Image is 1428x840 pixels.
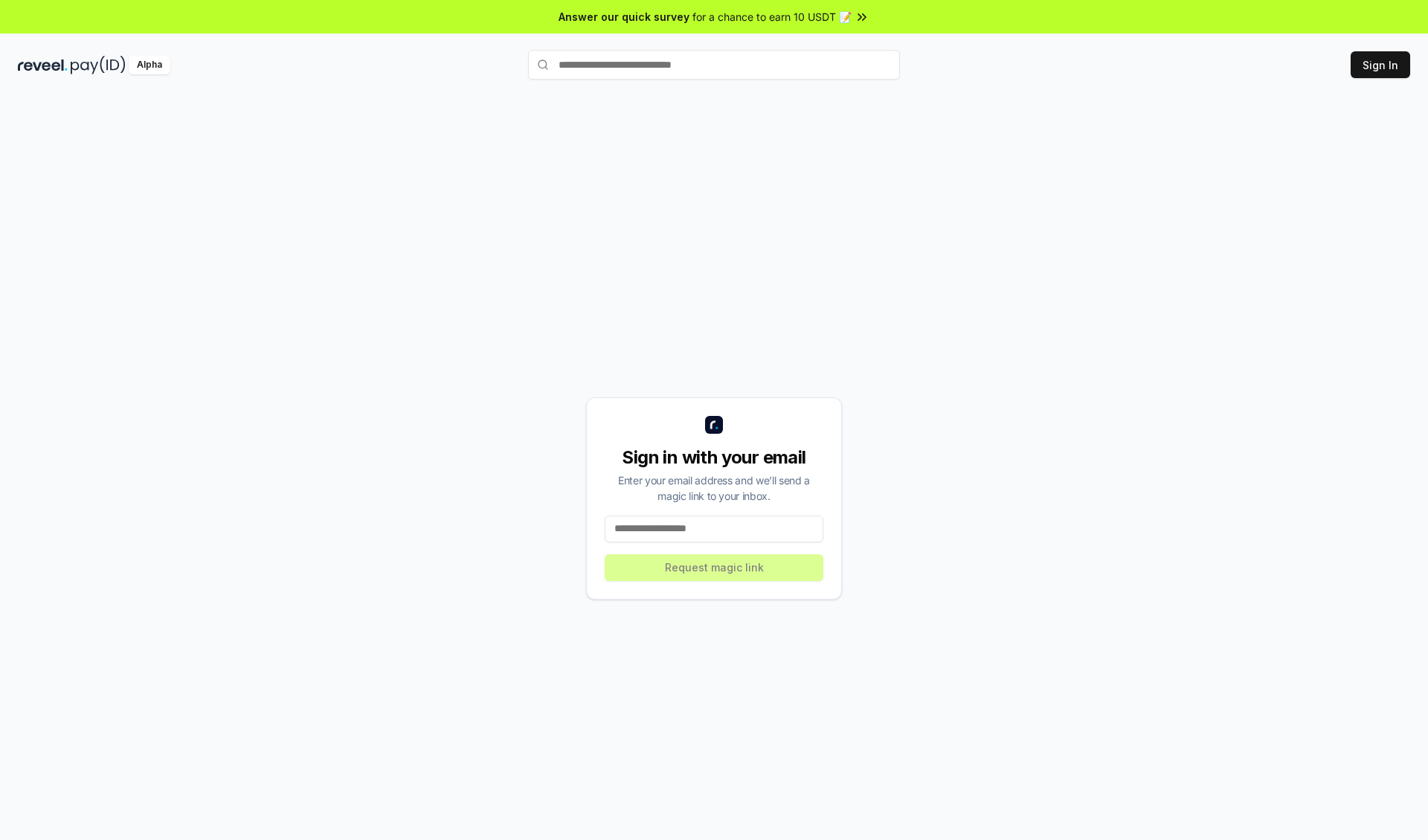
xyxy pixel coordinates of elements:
span: for a chance to earn 10 USDT 📝 [692,9,852,25]
div: Alpha [129,56,170,74]
img: pay_id [71,56,126,74]
span: Answer our quick survey [559,9,689,25]
button: Sign In [1351,51,1410,78]
div: Enter your email address and we’ll send a magic link to your inbox. [605,472,823,504]
div: Sign in with your email [605,446,823,469]
img: reveel_dark [18,56,68,74]
img: logo_small [705,416,723,434]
